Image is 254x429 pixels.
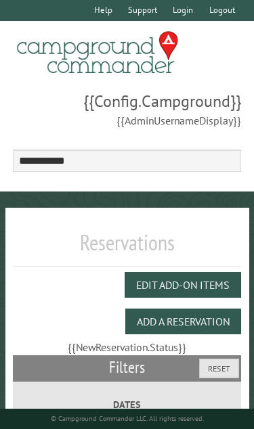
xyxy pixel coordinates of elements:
[13,229,242,267] h1: Reservations
[13,90,242,128] span: {{Config.Campground}} {{AdminUsernameDisplay}}
[51,414,204,423] small: © Campground Commander LLC. All rights reserved.
[125,309,241,334] button: Add a Reservation
[20,397,234,413] label: Dates
[125,272,241,298] button: Edit Add-on Items
[199,359,239,378] button: Reset
[13,355,242,381] h2: Filters
[13,340,242,355] div: {{NewReservation.Status}}
[13,26,182,79] img: Campground Commander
